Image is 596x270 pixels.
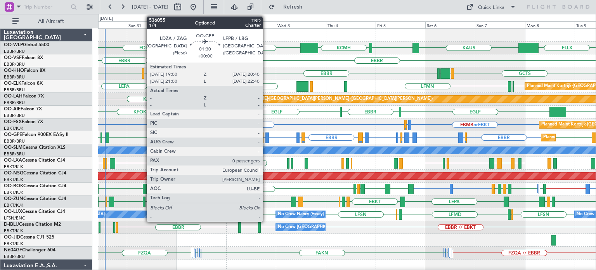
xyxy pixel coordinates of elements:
a: EBBR/BRU [4,151,25,157]
a: OO-LUXCessna Citation CJ4 [4,209,65,214]
a: EBKT/KJK [4,228,23,234]
a: OO-SLMCessna Citation XLS [4,145,66,150]
div: Wed 3 [276,21,326,28]
div: No Crew Nancy (Essey) [278,209,324,220]
a: OO-LAHFalcon 7X [4,94,44,99]
span: OO-JID [4,235,20,240]
button: All Aircraft [9,15,84,28]
div: Mon 8 [525,21,575,28]
a: EBBR/BRU [4,61,25,67]
input: Trip Number [24,1,68,13]
div: No Crew [GEOGRAPHIC_DATA] ([GEOGRAPHIC_DATA] National) [278,221,408,233]
a: EBBR/BRU [4,254,25,260]
span: OO-NSG [4,171,23,176]
div: [DATE] [100,16,113,22]
a: EBBR/BRU [4,74,25,80]
a: OO-JIDCessna CJ1 525 [4,235,54,240]
a: N604GFChallenger 604 [4,248,55,253]
a: EBKT/KJK [4,125,23,131]
a: OO-ZUNCessna Citation CJ4 [4,197,66,201]
span: OO-HHO [4,68,24,73]
div: Sat 30 [77,21,126,28]
div: Quick Links [478,4,504,12]
a: EBKT/KJK [4,190,23,195]
span: OO-VSF [4,56,22,60]
a: EBBR/BRU [4,49,25,54]
span: Refresh [277,4,309,10]
div: Tue 2 [226,21,276,28]
span: OO-LAH [4,94,23,99]
a: OO-WLPGlobal 5500 [4,43,49,47]
a: OO-ELKFalcon 8X [4,81,43,86]
button: Refresh [265,1,312,13]
span: OO-AIE [4,107,21,111]
span: OO-FSX [4,120,22,124]
a: LFSN/ENC [4,215,25,221]
div: Sat 6 [425,21,475,28]
div: Fri 5 [376,21,425,28]
div: Thu 4 [326,21,376,28]
a: OO-LXACessna Citation CJ4 [4,158,65,163]
a: EBBR/BRU [4,138,25,144]
span: OO-WLP [4,43,23,47]
a: OO-GPEFalcon 900EX EASy II [4,132,68,137]
a: EBKT/KJK [4,177,23,183]
div: [DATE] [178,16,191,22]
a: OO-AIEFalcon 7X [4,107,42,111]
a: EBBR/BRU [4,87,25,93]
span: OO-ROK [4,184,23,188]
span: OO-LXA [4,158,22,163]
div: Planned Maint [GEOGRAPHIC_DATA] ([GEOGRAPHIC_DATA]) [201,106,324,118]
a: OO-ROKCessna Citation CJ4 [4,184,66,188]
div: Sun 7 [475,21,525,28]
a: D-IBLUCessna Citation M2 [4,222,61,227]
a: EBBR/BRU [4,100,25,106]
span: OO-ZUN [4,197,23,201]
span: D-IBLU [4,222,19,227]
a: OO-NSGCessna Citation CJ4 [4,171,66,176]
span: OO-ELK [4,81,21,86]
a: OO-VSFFalcon 8X [4,56,43,60]
span: [DATE] - [DATE] [132,3,168,10]
span: OO-SLM [4,145,23,150]
a: EBBR/BRU [4,113,25,118]
div: Sun 31 [127,21,177,28]
a: EBKT/KJK [4,164,23,170]
span: OO-LUX [4,209,22,214]
span: All Aircraft [20,19,82,24]
div: Mon 1 [177,21,226,28]
a: OO-FSXFalcon 7X [4,120,43,124]
a: OO-HHOFalcon 8X [4,68,45,73]
a: EBKT/KJK [4,241,23,247]
span: OO-GPE [4,132,22,137]
a: EBKT/KJK [4,202,23,208]
button: Quick Links [463,1,520,13]
div: Planned Maint [PERSON_NAME]-[GEOGRAPHIC_DATA][PERSON_NAME] ([GEOGRAPHIC_DATA][PERSON_NAME]) [203,93,433,105]
span: N604GF [4,248,22,253]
